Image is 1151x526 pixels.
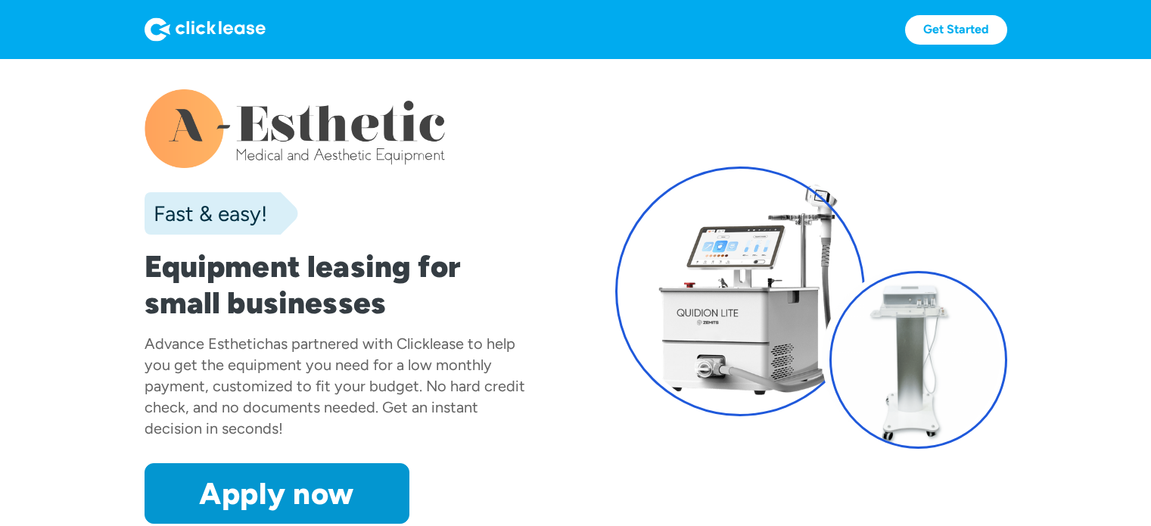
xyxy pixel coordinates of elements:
h1: Equipment leasing for small businesses [145,248,537,321]
img: Logo [145,17,266,42]
div: Advance Esthetic [145,335,265,353]
div: Fast & easy! [145,198,267,229]
a: Get Started [905,15,1007,45]
a: Apply now [145,463,409,524]
div: has partnered with Clicklease to help you get the equipment you need for a low monthly payment, c... [145,335,525,437]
